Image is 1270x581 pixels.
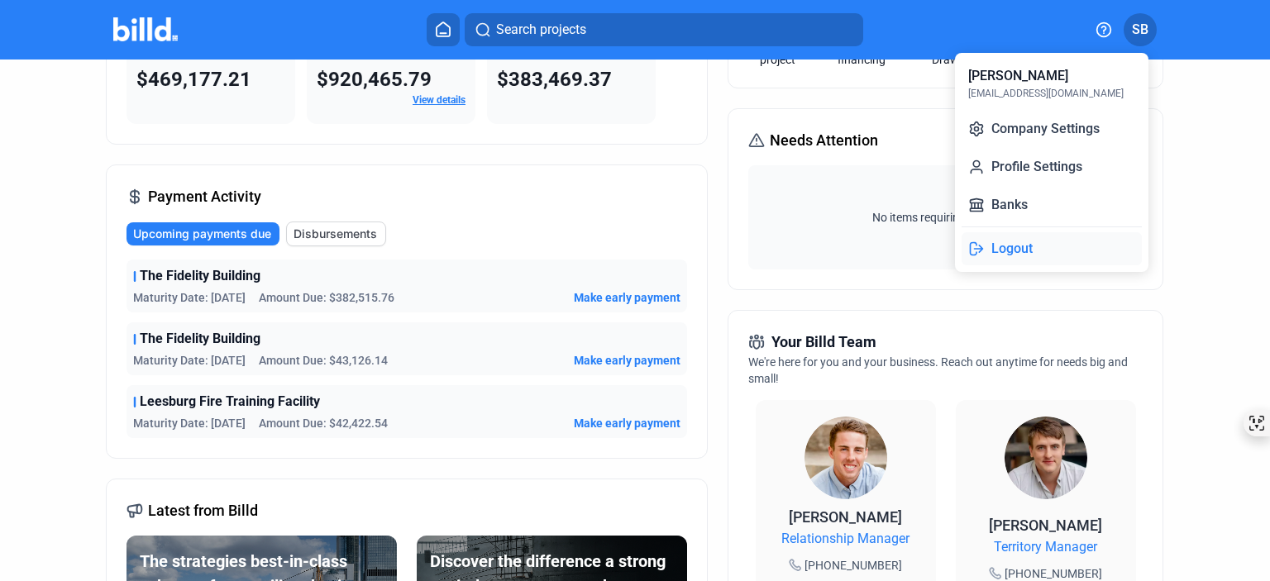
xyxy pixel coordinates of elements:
button: Profile Settings [962,150,1142,183]
button: Banks [962,188,1142,221]
button: Logout [962,232,1142,265]
button: Company Settings [962,112,1142,145]
div: [PERSON_NAME] [968,66,1068,86]
div: [EMAIL_ADDRESS][DOMAIN_NAME] [968,86,1124,101]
